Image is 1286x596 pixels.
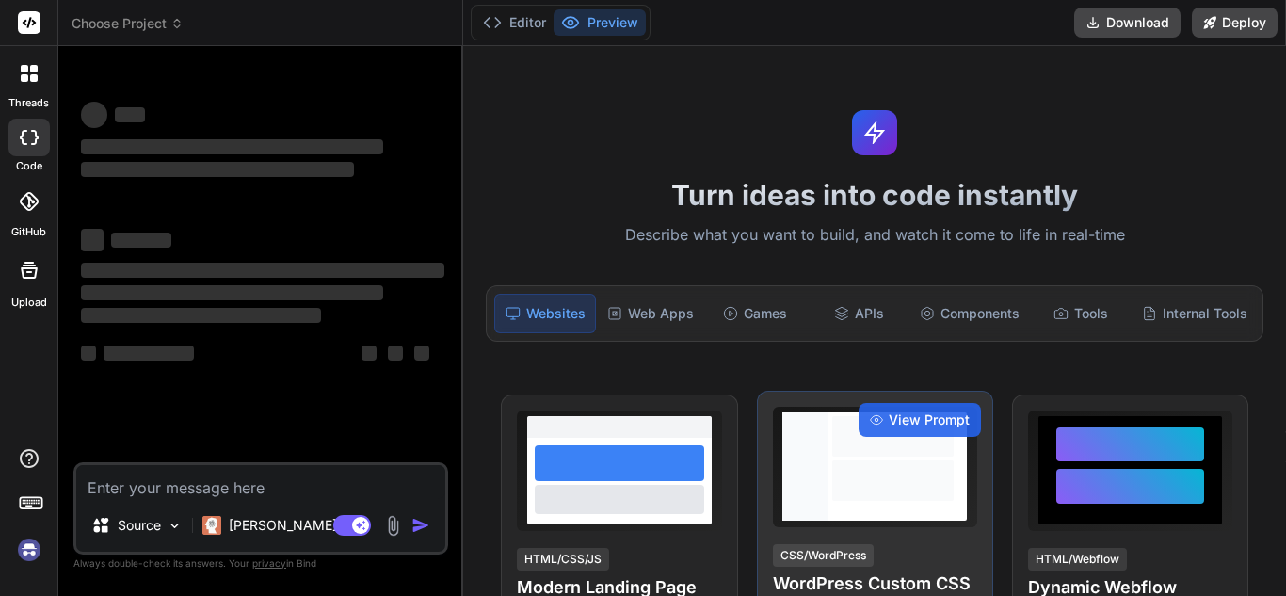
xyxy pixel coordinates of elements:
div: Websites [494,294,596,333]
span: ‌ [81,139,383,154]
p: [PERSON_NAME] 4 S.. [229,516,369,535]
div: Internal Tools [1134,294,1255,333]
button: Preview [554,9,646,36]
span: Choose Project [72,14,184,33]
span: ‌ [111,233,171,248]
img: attachment [382,515,404,537]
label: threads [8,95,49,111]
img: icon [411,516,430,535]
label: code [16,158,42,174]
img: Claude 4 Sonnet [202,516,221,535]
label: GitHub [11,224,46,240]
p: Always double-check its answers. Your in Bind [73,555,448,572]
span: ‌ [81,346,96,361]
div: CSS/WordPress [773,544,874,567]
span: ‌ [81,285,383,300]
button: Deploy [1192,8,1278,38]
div: Components [912,294,1027,333]
span: ‌ [81,263,444,278]
span: privacy [252,557,286,569]
span: ‌ [115,107,145,122]
span: ‌ [388,346,403,361]
div: Tools [1031,294,1131,333]
span: ‌ [104,346,194,361]
h1: Turn ideas into code instantly [474,178,1275,212]
div: HTML/Webflow [1028,548,1127,571]
span: ‌ [81,162,354,177]
span: ‌ [81,229,104,251]
button: Editor [475,9,554,36]
span: ‌ [362,346,377,361]
img: Pick Models [167,518,183,534]
span: ‌ [81,308,321,323]
img: signin [13,534,45,566]
div: Games [705,294,805,333]
span: ‌ [414,346,429,361]
label: Upload [11,295,47,311]
div: HTML/CSS/JS [517,548,609,571]
p: Source [118,516,161,535]
div: APIs [809,294,908,333]
p: Describe what you want to build, and watch it come to life in real-time [474,223,1275,248]
button: Download [1074,8,1181,38]
span: View Prompt [889,411,970,429]
span: ‌ [81,102,107,128]
div: Web Apps [600,294,701,333]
